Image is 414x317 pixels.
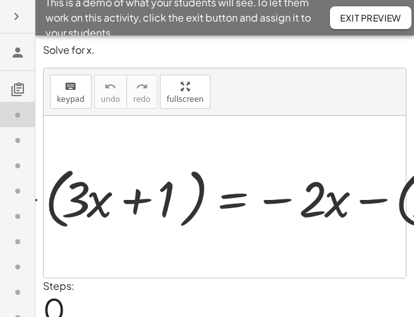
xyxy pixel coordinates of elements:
span: redo [133,95,150,104]
button: undoundo [94,75,127,109]
span: fullscreen [167,95,204,104]
i: redo [136,79,148,94]
button: fullscreen [160,75,210,109]
i: Task not started. [10,133,25,148]
button: redoredo [126,75,157,109]
i: undo [104,79,116,94]
i: Task not started. [10,259,25,275]
span: undo [101,95,120,104]
button: keyboardkeypad [50,75,92,109]
i: Task not started. [10,234,25,249]
label: Steps: [43,279,75,292]
i: keyboard [64,79,76,94]
i: Teacher Preview [10,45,25,60]
p: Solve for x. [43,43,406,58]
i: Task not started. [10,285,25,300]
i: Task not started. [10,108,25,123]
button: Exit Preview [330,6,411,29]
i: Task not started. [10,183,25,199]
i: Task not started. [10,158,25,173]
span: Exit Preview [340,12,401,23]
i: Task not started. [10,209,25,224]
span: keypad [57,95,85,104]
